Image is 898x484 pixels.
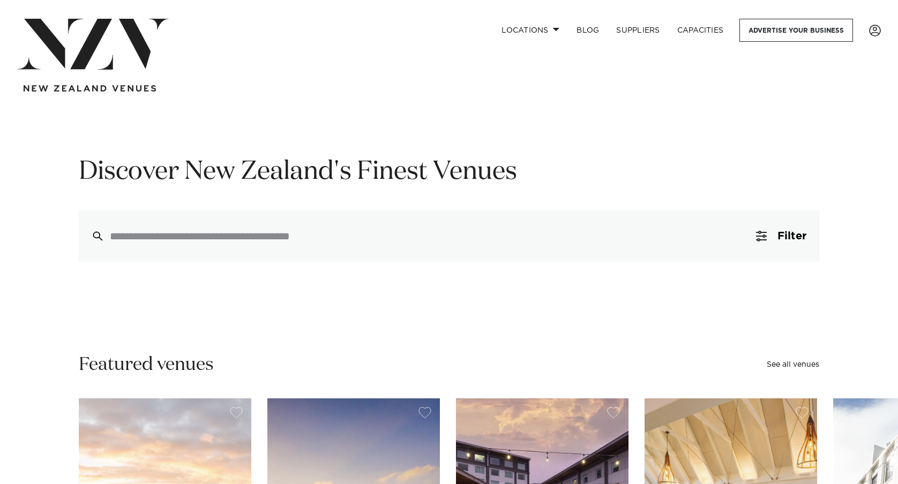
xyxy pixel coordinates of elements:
a: Advertise your business [739,19,853,42]
span: Filter [777,231,806,241]
a: SUPPLIERS [608,19,668,42]
button: Filter [743,210,819,262]
img: nzv-logo.png [17,19,169,70]
a: Locations [493,19,568,42]
a: Capacities [669,19,732,42]
img: new-zealand-venues-text.png [24,85,156,92]
a: See all venues [767,361,819,368]
h1: Discover New Zealand's Finest Venues [79,155,819,189]
h2: Featured venues [79,353,214,377]
a: BLOG [568,19,608,42]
